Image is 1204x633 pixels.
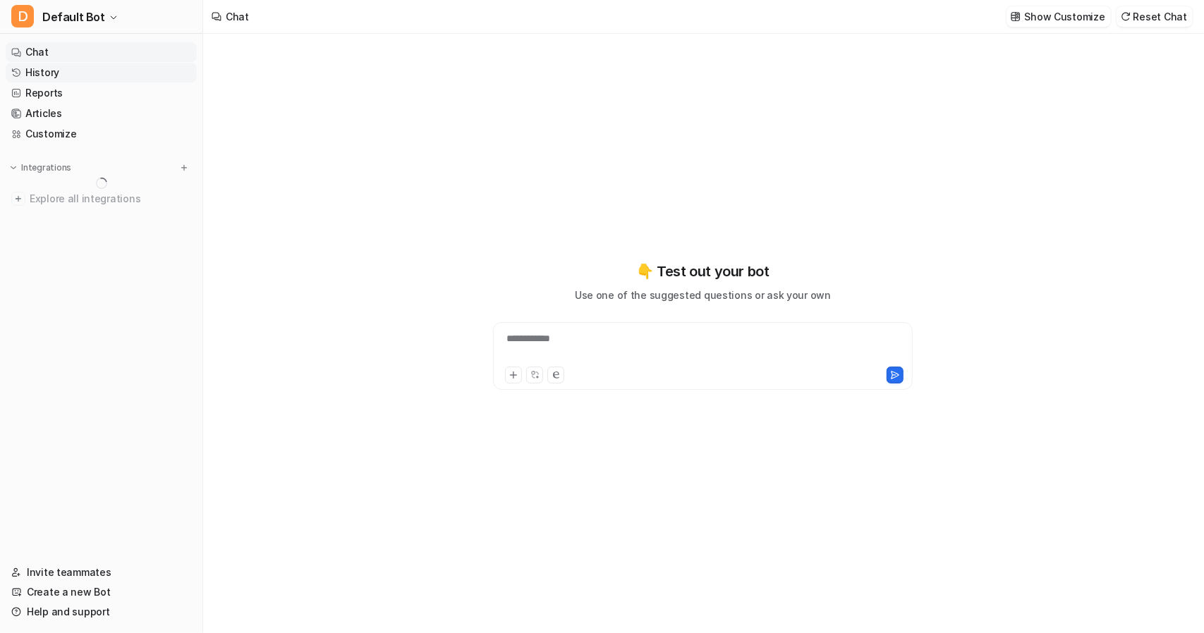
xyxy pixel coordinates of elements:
[6,42,197,62] a: Chat
[1007,6,1111,27] button: Show Customize
[636,261,769,282] p: 👇 Test out your bot
[6,104,197,123] a: Articles
[6,602,197,622] a: Help and support
[575,288,831,302] p: Use one of the suggested questions or ask your own
[6,582,197,602] a: Create a new Bot
[1117,6,1193,27] button: Reset Chat
[11,5,34,27] span: D
[1011,11,1021,22] img: customize
[1121,11,1131,22] img: reset
[6,189,197,209] a: Explore all integrations
[6,124,197,144] a: Customize
[179,163,189,173] img: menu_add.svg
[11,192,25,206] img: explore all integrations
[1025,9,1105,24] p: Show Customize
[6,161,75,175] button: Integrations
[8,163,18,173] img: expand menu
[42,7,105,27] span: Default Bot
[6,563,197,582] a: Invite teammates
[30,188,191,210] span: Explore all integrations
[6,83,197,103] a: Reports
[226,9,249,24] div: Chat
[21,162,71,173] p: Integrations
[6,63,197,82] a: History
